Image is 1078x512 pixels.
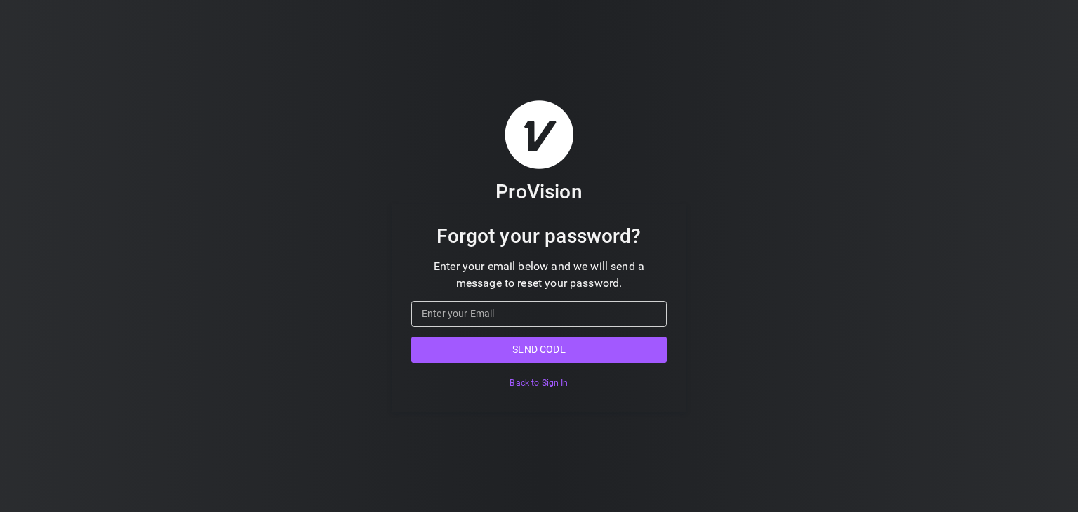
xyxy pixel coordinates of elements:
[495,180,582,204] h3: ProVision
[411,224,667,248] h3: Forgot your password?
[411,301,667,327] input: Enter your Email
[411,258,667,292] p: Enter your email below and we will send a message to reset your password.
[411,372,667,393] button: Back to Sign In
[411,337,667,363] button: Send code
